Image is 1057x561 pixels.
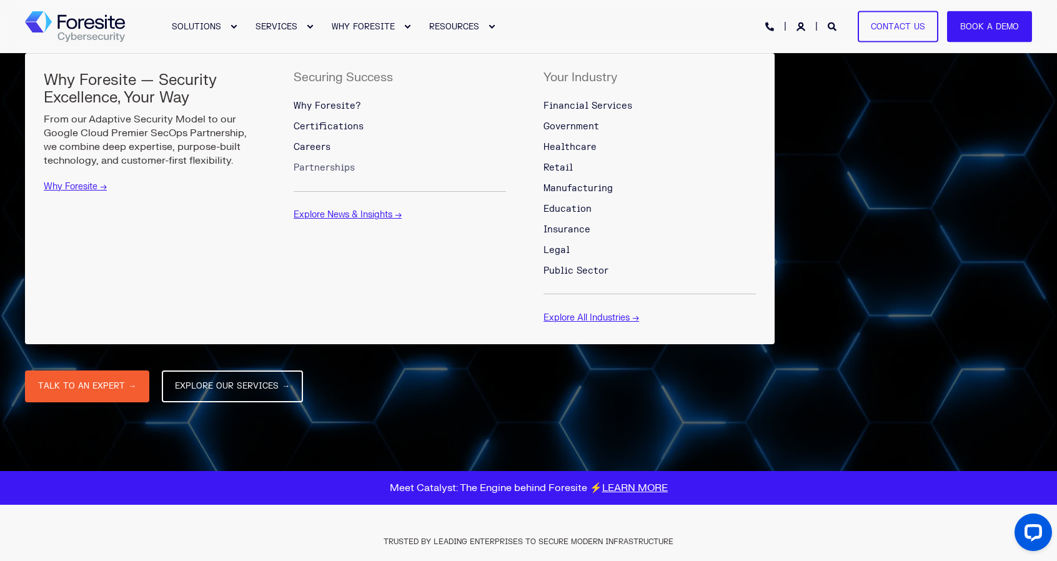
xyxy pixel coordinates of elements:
span: Careers [294,142,330,152]
span: Your Industry [543,70,617,85]
span: Public Sector [543,266,608,276]
span: Partnerships [294,162,355,173]
a: Explore All Industries → [543,312,639,323]
span: Government [543,121,599,132]
div: Expand WHY FORESITE [404,23,411,31]
span: Meet Catalyst: The Engine behind Foresite ⚡️ [390,482,668,494]
a: Contact Us [858,11,938,42]
span: Healthcare [543,142,597,152]
span: Insurance [543,224,590,235]
div: Expand RESOURCES [488,23,495,31]
a: TALK TO AN EXPERT → [25,370,149,402]
span: Education [543,204,592,214]
img: Foresite logo, a hexagon shape of blues with a directional arrow to the right hand side, and the ... [25,11,125,42]
a: EXPLORE OUR SERVICES → [162,370,303,402]
span: Legal [543,245,570,256]
span: Certifications [294,121,364,132]
span: Retail [543,162,573,173]
span: TRUSTED BY LEADING ENTERPRISES TO SECURE MODERN INFRASTRUCTURE [384,537,673,547]
span: Financial Services [543,101,632,111]
span: RESOURCES [429,21,479,31]
a: Explore News & Insights → [294,209,402,220]
div: Expand SERVICES [306,23,314,31]
a: Login [796,21,808,31]
h5: Why Foresite — Security Excellence, Your Way [44,72,256,106]
span: Manufacturing [543,183,613,194]
div: Expand SOLUTIONS [230,23,237,31]
span: WHY FORESITE [332,21,395,31]
span: SOLUTIONS [172,21,221,31]
iframe: LiveChat chat widget [1005,509,1057,561]
a: Open Search [828,21,839,31]
a: Back to Home [25,11,125,42]
a: LEARN MORE [602,482,668,494]
span: Why Foresite? [294,101,361,111]
h5: Securing Success [294,72,393,84]
a: Book a Demo [947,11,1032,42]
p: From our Adaptive Security Model to our Google Cloud Premier SecOps Partnership, we combine deep ... [44,112,256,167]
a: Why Foresite → [44,181,107,192]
